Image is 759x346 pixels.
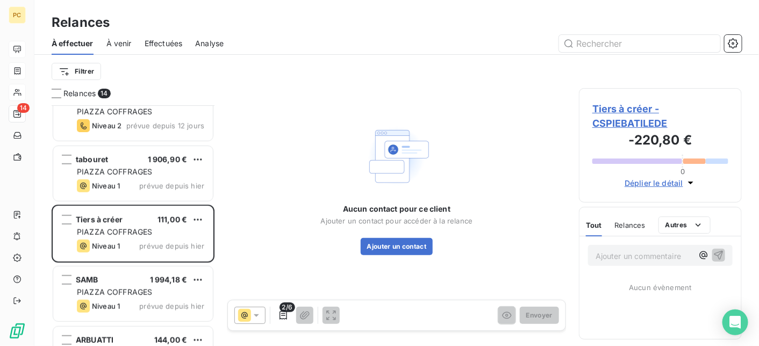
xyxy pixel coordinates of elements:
[9,322,26,340] img: Logo LeanPay
[722,309,748,335] div: Open Intercom Messenger
[361,238,433,255] button: Ajouter un contact
[321,217,473,225] span: Ajouter un contact pour accéder à la relance
[76,275,98,284] span: SAMB
[77,227,152,236] span: PIAZZA COFFRAGES
[592,131,728,152] h3: -220,80 €
[681,167,685,176] span: 0
[77,107,152,116] span: PIAZZA COFFRAGES
[615,221,646,229] span: Relances
[17,103,30,113] span: 14
[150,275,188,284] span: 1 994,18 €
[343,204,450,214] span: Aucun contact pour ce client
[559,35,720,52] input: Rechercher
[92,182,120,190] span: Niveau 1
[92,121,121,130] span: Niveau 2
[362,122,431,191] img: Empty state
[92,242,120,250] span: Niveau 1
[154,335,187,344] span: 144,00 €
[658,217,711,234] button: Autres
[52,13,110,32] h3: Relances
[92,302,120,311] span: Niveau 1
[586,221,602,229] span: Tout
[148,155,188,164] span: 1 906,90 €
[621,177,699,189] button: Déplier le détail
[520,307,559,324] button: Envoyer
[592,102,728,131] span: Tiers à créer - CSPIEBATILEDE
[52,105,214,346] div: grid
[52,63,101,80] button: Filtrer
[157,215,187,224] span: 111,00 €
[9,6,26,24] div: PC
[139,242,204,250] span: prévue depuis hier
[76,215,123,224] span: Tiers à créer
[195,38,224,49] span: Analyse
[145,38,183,49] span: Effectuées
[52,38,94,49] span: À effectuer
[106,38,132,49] span: À venir
[76,155,108,164] span: tabouret
[77,287,152,297] span: PIAZZA COFFRAGES
[625,177,683,189] span: Déplier le détail
[63,88,96,99] span: Relances
[98,89,110,98] span: 14
[139,302,204,311] span: prévue depuis hier
[77,167,152,176] span: PIAZZA COFFRAGES
[126,121,204,130] span: prévue depuis 12 jours
[139,182,204,190] span: prévue depuis hier
[629,283,691,292] span: Aucun évènement
[280,302,295,312] span: 2/6
[76,335,113,344] span: ARBUATTI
